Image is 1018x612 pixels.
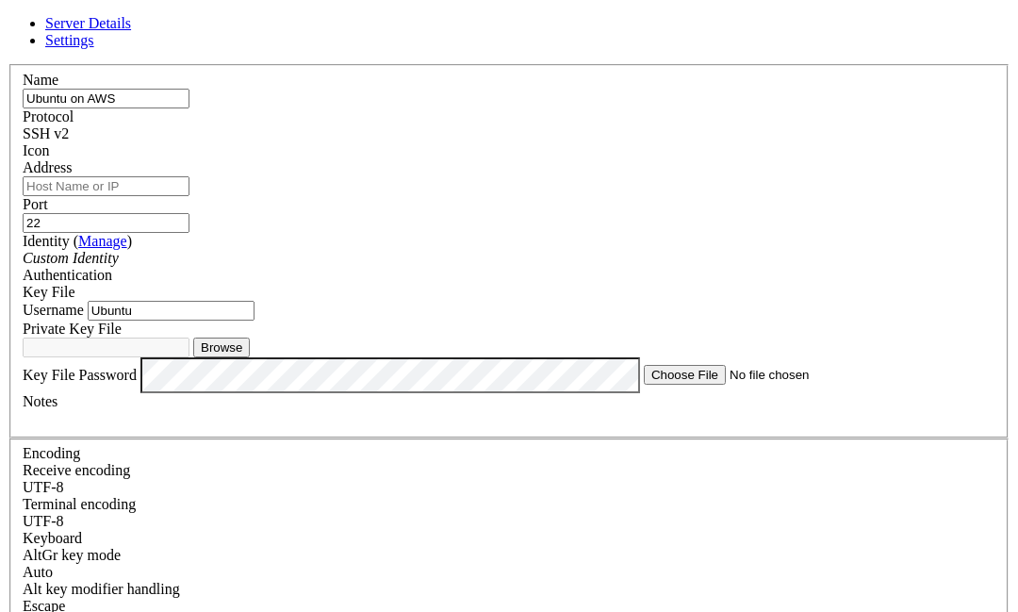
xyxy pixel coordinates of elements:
label: Protocol [23,108,74,124]
button: Browse [193,338,250,357]
input: Host Name or IP [23,176,189,196]
label: Private Key File [23,321,122,337]
div: Key File [23,284,995,301]
input: Login Username [88,301,254,321]
label: Set the expected encoding for data received from the host. If the encodings do not match, visual ... [23,462,130,478]
label: Set the expected encoding for data received from the host. If the encodings do not match, visual ... [23,547,121,563]
span: Key File [23,284,75,300]
label: Address [23,159,72,175]
span: SSH v2 [23,125,69,141]
div: SSH v2 [23,125,995,142]
span: UTF-8 [23,479,64,495]
span: Auto [23,564,53,580]
label: Name [23,72,58,88]
div: Custom Identity [23,250,995,267]
input: Server Name [23,89,189,108]
label: Identity [23,233,132,249]
span: ( ) [74,233,132,249]
label: Authentication [23,267,112,283]
label: Controls how the Alt key is handled. Escape: Send an ESC prefix. 8-Bit: Add 128 to the typed char... [23,581,180,597]
i: Custom Identity [23,250,119,266]
span: UTF-8 [23,513,64,529]
label: Username [23,302,84,318]
label: Notes [23,393,57,409]
div: UTF-8 [23,479,995,496]
label: Key File Password [23,366,137,382]
label: Icon [23,142,49,158]
label: Keyboard [23,530,82,546]
label: Encoding [23,445,80,461]
label: Port [23,196,48,212]
label: The default terminal encoding. ISO-2022 enables character map translations (like graphics maps). ... [23,496,136,512]
div: Auto [23,564,995,581]
input: Port Number [23,213,189,233]
a: Manage [78,233,127,249]
div: UTF-8 [23,513,995,530]
a: Settings [45,32,94,48]
a: Server Details [45,15,131,31]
